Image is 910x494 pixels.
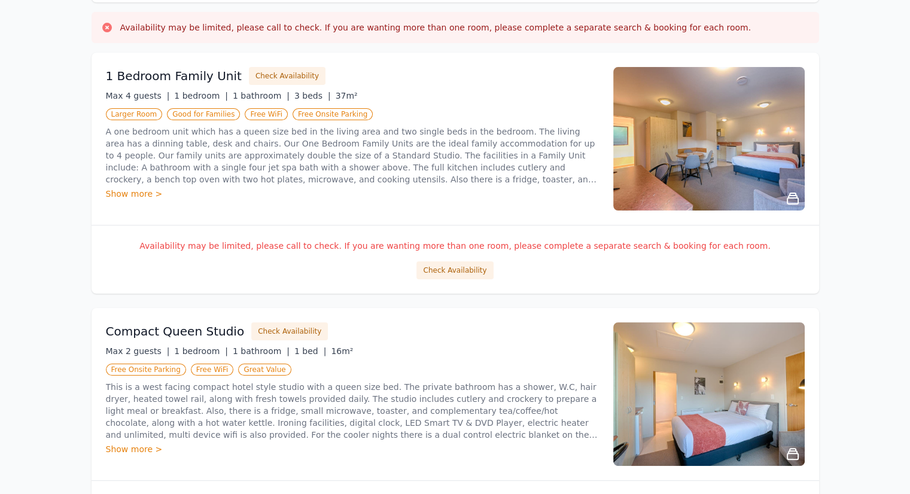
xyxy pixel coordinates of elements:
div: Show more > [106,188,599,200]
span: Free Onsite Parking [293,108,373,120]
span: Max 2 guests | [106,346,170,356]
span: Larger Room [106,108,163,120]
span: 1 bed | [294,346,326,356]
span: Good for Families [167,108,240,120]
button: Check Availability [249,67,325,85]
span: 1 bedroom | [174,346,228,356]
p: This is a west facing compact hotel style studio with a queen size bed. The private bathroom has ... [106,381,599,441]
span: 1 bathroom | [233,346,290,356]
span: 3 beds | [294,91,331,100]
span: Great Value [238,364,291,376]
div: Show more > [106,443,599,455]
span: Max 4 guests | [106,91,170,100]
button: Check Availability [251,322,328,340]
h3: 1 Bedroom Family Unit [106,68,242,84]
span: Free WiFi [245,108,288,120]
span: 1 bathroom | [233,91,290,100]
p: Availability may be limited, please call to check. If you are wanting more than one room, please ... [106,240,805,252]
span: 1 bedroom | [174,91,228,100]
h3: Compact Queen Studio [106,323,245,340]
button: Check Availability [416,261,493,279]
span: Free WiFi [191,364,234,376]
span: 37m² [336,91,358,100]
h3: Availability may be limited, please call to check. If you are wanting more than one room, please ... [120,22,751,33]
span: 16m² [331,346,353,356]
span: Free Onsite Parking [106,364,186,376]
p: A one bedroom unit which has a queen size bed in the living area and two single beds in the bedro... [106,126,599,185]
